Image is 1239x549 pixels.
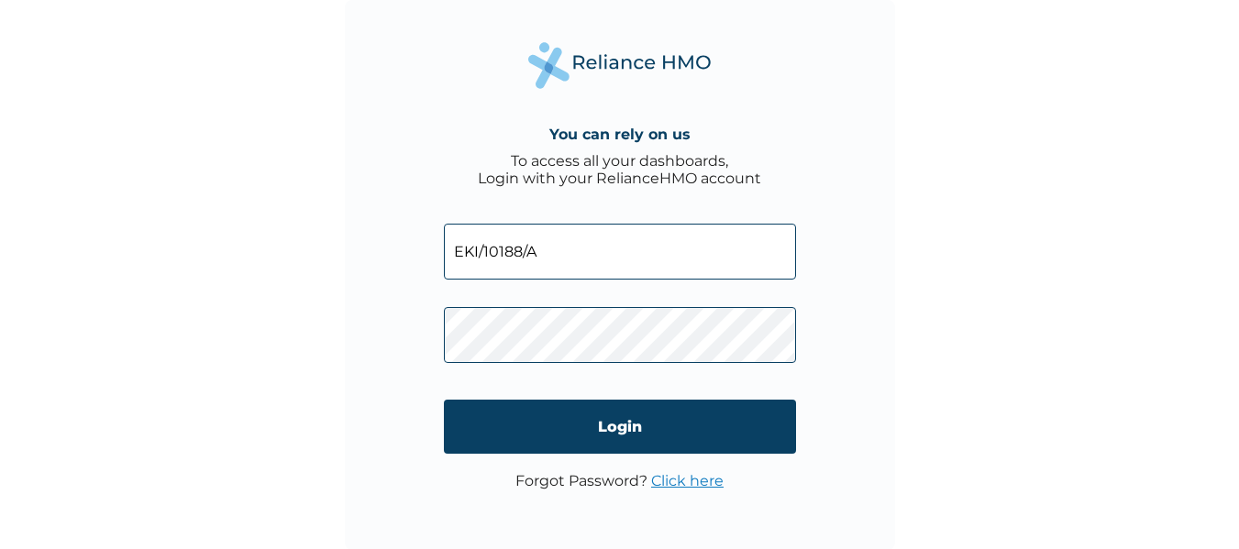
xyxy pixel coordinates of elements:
h4: You can rely on us [549,126,691,143]
input: Email address or HMO ID [444,224,796,280]
input: Login [444,400,796,454]
div: To access all your dashboards, Login with your RelianceHMO account [478,152,761,187]
a: Click here [651,472,724,489]
p: Forgot Password? [515,472,724,489]
img: Reliance Health's Logo [528,42,712,89]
